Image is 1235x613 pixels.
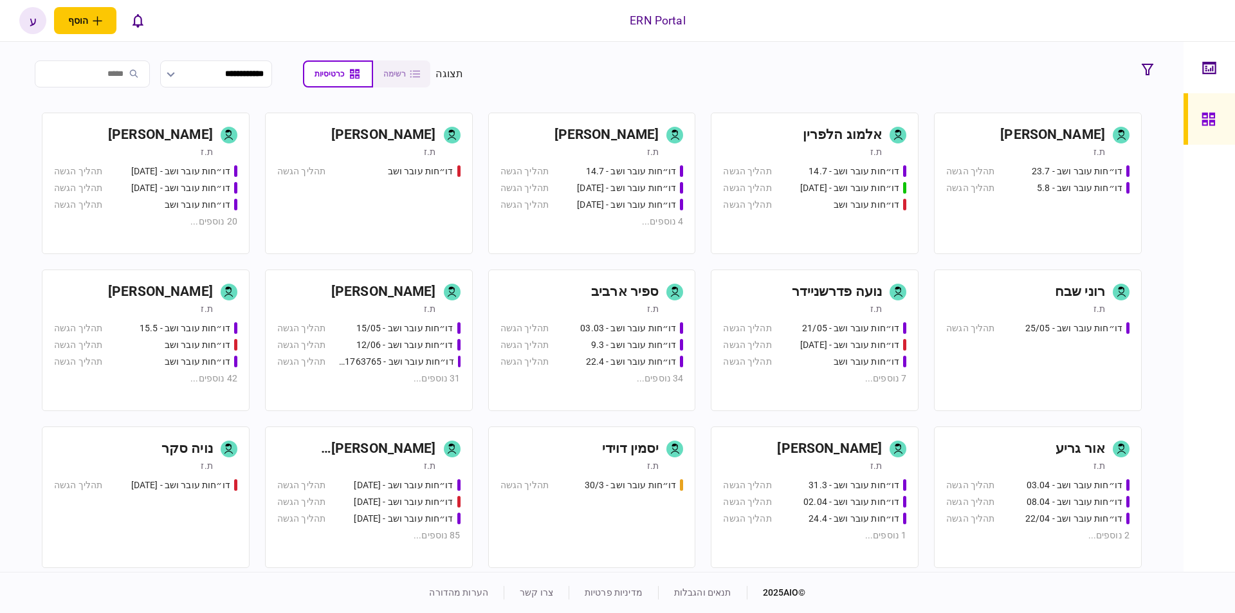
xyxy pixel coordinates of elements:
[1027,495,1122,509] div: דו״חות עובר ושב - 08.04
[1032,165,1122,178] div: דו״חות עובר ושב - 23.7
[723,181,771,195] div: תהליך הגשה
[500,338,549,352] div: תהליך הגשה
[265,113,473,254] a: [PERSON_NAME]ת.זדו״חות עובר ושבתהליך הגשה
[647,302,659,315] div: ת.ז
[277,529,461,542] div: 85 נוספים ...
[802,322,899,335] div: דו״חות עובר ושב - 21/05
[500,198,549,212] div: תהליך הגשה
[711,270,919,411] a: נועה פדרשניידרת.זדו״חות עובר ושב - 21/05תהליך הגשהדו״חות עובר ושב - 03/06/25תהליך הגשהדו״חות עובר...
[723,322,771,335] div: תהליך הגשה
[131,165,230,178] div: דו״חות עובר ושב - 25.06.25
[1093,459,1105,472] div: ת.ז
[809,165,899,178] div: דו״חות עובר ושב - 14.7
[488,426,696,568] a: יסמין דוידית.זדו״חות עובר ושב - 30/3תהליך הגשה
[42,113,250,254] a: [PERSON_NAME]ת.זדו״חות עובר ושב - 25.06.25תהליך הגשהדו״חות עובר ושב - 26.06.25תהליך הגשהדו״חות עו...
[488,113,696,254] a: [PERSON_NAME]ת.זדו״חות עובר ושב - 14.7תהליך הגשהדו״חות עובר ושב - 23.7.25תהליך הגשהדו״חות עובר וש...
[946,529,1130,542] div: 2 נוספים ...
[277,338,325,352] div: תהליך הגשה
[870,459,882,472] div: ת.ז
[792,282,882,302] div: נועה פדרשניידר
[723,372,906,385] div: 7 נוספים ...
[165,355,230,369] div: דו״חות עובר ושב
[500,372,684,385] div: 34 נוספים ...
[435,66,463,82] div: תצוגה
[723,512,771,526] div: תהליך הגשה
[934,113,1142,254] a: [PERSON_NAME]ת.זדו״חות עובר ושב - 23.7תהליך הגשהדו״חות עובר ושב - 5.8תהליך הגשה
[277,322,325,335] div: תהליך הגשה
[54,7,116,34] button: פתח תפריט להוספת לקוח
[585,587,643,598] a: מדיניות פרטיות
[946,322,994,335] div: תהליך הגשה
[809,512,899,526] div: דו״חות עובר ושב - 24.4
[265,270,473,411] a: [PERSON_NAME]ת.זדו״חות עובר ושב - 15/05תהליך הגשהדו״חות עובר ושב - 12/06תהליך הגשהדו״חות עובר ושב...
[586,355,677,369] div: דו״חות עובר ושב - 22.4
[602,439,659,459] div: יסמין דוידי
[723,529,906,542] div: 1 נוספים ...
[630,12,685,29] div: ERN Portal
[777,439,882,459] div: [PERSON_NAME]
[108,282,213,302] div: [PERSON_NAME]
[54,215,237,228] div: 20 נוספים ...
[1093,302,1105,315] div: ת.ז
[723,338,771,352] div: תהליך הגשה
[354,479,453,492] div: דו״חות עובר ושב - 19/03/2025
[723,165,771,178] div: תהליך הגשה
[388,165,453,178] div: דו״חות עובר ושב
[500,215,684,228] div: 4 נוספים ...
[373,60,430,87] button: רשימה
[585,479,677,492] div: דו״חות עובר ושב - 30/3
[870,302,882,315] div: ת.ז
[54,165,102,178] div: תהליך הגשה
[711,113,919,254] a: אלמוג הלפריןת.זדו״חות עובר ושב - 14.7תהליך הגשהדו״חות עובר ושב - 15.07.25תהליך הגשהדו״חות עובר וש...
[354,495,453,509] div: דו״חות עובר ושב - 19.3.25
[1025,322,1122,335] div: דו״חות עובר ושב - 25/05
[591,282,659,302] div: ספיר ארביב
[946,495,994,509] div: תהליך הגשה
[424,459,435,472] div: ת.ז
[946,512,994,526] div: תהליך הגשה
[946,181,994,195] div: תהליך הגשה
[165,198,230,212] div: דו״חות עובר ושב
[354,512,453,526] div: דו״חות עובר ושב - 19.3.25
[303,60,373,87] button: כרטיסיות
[54,338,102,352] div: תהליך הגשה
[723,479,771,492] div: תהליך הגשה
[54,198,102,212] div: תהליך הגשה
[1093,145,1105,158] div: ת.ז
[723,355,771,369] div: תהליך הגשה
[554,125,659,145] div: [PERSON_NAME]
[201,302,212,315] div: ת.ז
[934,270,1142,411] a: רוני שבחת.זדו״חות עובר ושב - 25/05תהליך הגשה
[54,181,102,195] div: תהליך הגשה
[108,125,213,145] div: [PERSON_NAME]
[1027,479,1122,492] div: דו״חות עובר ושב - 03.04
[647,459,659,472] div: ת.ז
[54,372,237,385] div: 42 נוספים ...
[292,439,436,459] div: [PERSON_NAME] [PERSON_NAME]
[586,165,677,178] div: דו״חות עובר ושב - 14.7
[1025,512,1122,526] div: דו״חות עובר ושב - 22/04
[591,338,677,352] div: דו״חות עובר ושב - 9.3
[946,165,994,178] div: תהליך הגשה
[580,322,676,335] div: דו״חות עובר ושב - 03.03
[800,181,899,195] div: דו״חות עובר ושב - 15.07.25
[500,479,549,492] div: תהליך הגשה
[577,181,676,195] div: דו״חות עובר ושב - 23.7.25
[1055,282,1105,302] div: רוני שבח
[265,426,473,568] a: [PERSON_NAME] [PERSON_NAME]ת.זדו״חות עובר ושב - 19/03/2025תהליך הגשהדו״חות עובר ושב - 19.3.25תהלי...
[488,270,696,411] a: ספיר ארביבת.זדו״חות עובר ושב - 03.03תהליך הגשהדו״חות עובר ושב - 9.3תהליך הגשהדו״חות עובר ושב - 22...
[140,322,230,335] div: דו״חות עובר ושב - 15.5
[277,355,325,369] div: תהליך הגשה
[54,322,102,335] div: תהליך הגשה
[131,181,230,195] div: דו״חות עובר ושב - 26.06.25
[201,145,212,158] div: ת.ז
[803,495,899,509] div: דו״חות עובר ושב - 02.04
[520,587,553,598] a: צרו קשר
[19,7,46,34] div: ע
[577,198,676,212] div: דו״חות עובר ושב - 24.7.25
[277,165,325,178] div: תהליך הגשה
[277,372,461,385] div: 31 נוספים ...
[1056,439,1105,459] div: אור גריע
[834,355,899,369] div: דו״חות עובר ושב
[674,587,731,598] a: תנאים והגבלות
